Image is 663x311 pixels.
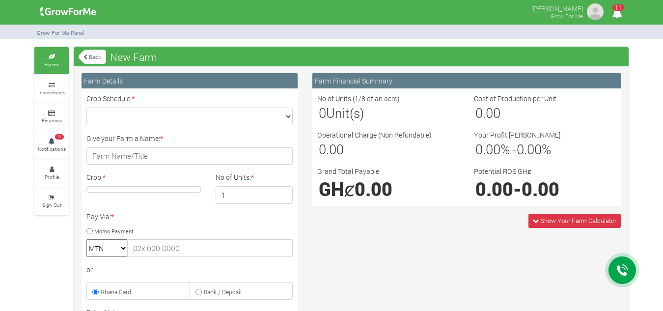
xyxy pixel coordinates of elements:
label: Operational Charge (Non Refundable) [317,130,432,140]
small: Investments [38,89,65,96]
img: growforme image [585,2,605,22]
small: Grow For Me Panel [37,29,84,36]
span: 0.00 [475,104,500,121]
h1: - [475,178,614,200]
input: Bank / Deposit [195,289,202,295]
a: Sign Out [34,188,69,215]
small: Notifications [38,145,66,152]
h1: GHȼ [319,178,458,200]
small: Momo Payment [94,227,134,234]
label: Grand Total Payable [317,166,379,176]
span: 0.00 [319,141,344,158]
h3: Unit(s) [319,105,458,121]
label: Your Profit [PERSON_NAME] [474,130,560,140]
span: New Farm [108,47,160,67]
label: Give your Farm a Name: [86,133,163,143]
span: Show Your Farm Calculator [540,216,616,225]
span: 11 [55,134,64,140]
input: Farm Name/Title [86,147,293,165]
div: Farm Details [82,73,298,88]
input: 02x 000 0000 [127,239,293,257]
span: 0.00 [475,141,500,158]
a: Investments [34,75,69,102]
span: 0.00 [355,177,392,201]
p: [PERSON_NAME] [531,2,583,14]
div: or [86,264,293,275]
small: Grow For Me [551,12,583,20]
span: 11 [612,4,624,11]
label: Pay Via: [86,211,114,222]
span: 0.00 [517,141,542,158]
label: Crop: [86,172,106,182]
a: Back [79,49,106,65]
div: Farm Financial Summary [312,73,621,88]
a: Farms [34,47,69,74]
a: 11 [608,9,627,19]
input: Momo Payment [86,228,93,234]
a: 11 Notifications [34,132,69,159]
small: Finances [42,117,62,124]
small: Bank / Deposit [204,288,242,296]
a: Finances [34,104,69,131]
img: growforme image [36,2,100,22]
a: Profile [34,160,69,187]
small: Ghana Card [101,288,131,296]
small: Profile [45,173,59,180]
small: Farms [44,61,59,68]
label: Crop Schedule: [86,93,135,104]
span: 0 [319,104,326,121]
h3: % - % [475,141,614,157]
input: Ghana Card [92,289,99,295]
label: No of Units (1/8 of an acre) [317,93,400,104]
small: Sign Out [42,201,61,208]
i: Notifications [608,2,627,24]
span: 0.00 [475,177,513,201]
label: No of Units: [216,172,254,182]
label: Cost of Production per Unit [474,93,556,104]
label: Potential ROS GHȼ [474,166,531,176]
span: 0.00 [522,177,559,201]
